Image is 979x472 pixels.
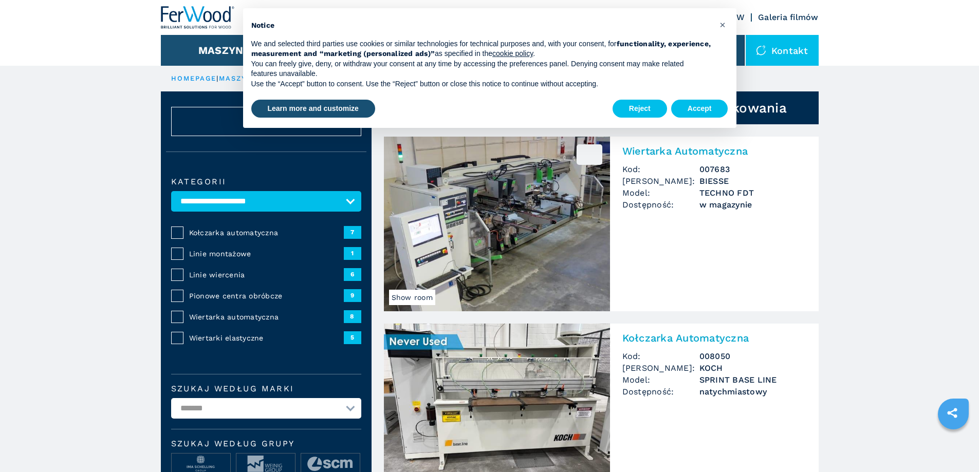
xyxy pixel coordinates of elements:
[622,386,699,398] span: Dostępność:
[189,333,344,343] span: Wiertarki elastyczne
[719,18,726,31] span: ×
[189,249,344,259] span: Linie montażowe
[216,74,218,82] span: |
[219,74,258,82] a: maszyny
[622,199,699,211] span: Dostępność:
[171,440,361,448] span: Szukaj według grupy
[492,49,533,58] a: cookie policy
[384,137,610,311] img: Wiertarka Automatyczna BIESSE TECHNO FDT
[171,74,217,82] a: HOMEPAGE
[161,6,235,29] img: Ferwood
[171,178,361,186] label: kategorii
[699,163,806,175] h3: 007683
[622,163,699,175] span: Kod:
[699,187,806,199] h3: TECHNO FDT
[622,332,806,344] h2: Kołczarka Automatyczna
[699,374,806,386] h3: SPRINT BASE LINE
[613,100,667,118] button: Reject
[189,270,344,280] span: Linie wiercenia
[251,100,375,118] button: Learn more and customize
[344,289,361,301] span: 9
[171,385,361,393] label: Szukaj według marki
[171,107,361,136] button: ResetAnuluj
[622,362,699,374] span: [PERSON_NAME]:
[251,79,712,89] p: Use the “Accept” button to consent. Use the “Reject” button or close this notice to continue with...
[699,199,806,211] span: w magazynie
[622,374,699,386] span: Model:
[251,59,712,79] p: You can freely give, deny, or withdraw your consent at any time by accessing the preferences pane...
[189,228,344,238] span: Kołczarka automatyczna
[344,268,361,280] span: 6
[939,400,965,426] a: sharethis
[251,40,711,58] strong: functionality, experience, measurement and “marketing (personalized ads)”
[389,290,435,305] span: Show room
[344,331,361,344] span: 5
[251,39,712,59] p: We and selected third parties use cookies or similar technologies for technical purposes and, wit...
[622,350,699,362] span: Kod:
[344,226,361,238] span: 7
[746,35,819,66] div: Kontakt
[198,44,250,56] button: Maszyny
[344,310,361,323] span: 8
[699,386,806,398] span: natychmiastowy
[756,45,766,55] img: Kontakt
[699,175,806,187] h3: BIESSE
[758,12,819,22] a: Galeria filmów
[699,350,806,362] h3: 008050
[622,187,699,199] span: Model:
[189,312,344,322] span: Wiertarka automatyczna
[622,145,806,157] h2: Wiertarka Automatyczna
[189,291,344,301] span: Pionowe centra obróbcze
[699,362,806,374] h3: KOCH
[622,175,699,187] span: [PERSON_NAME]:
[671,100,728,118] button: Accept
[384,137,819,311] a: Wiertarka Automatyczna BIESSE TECHNO FDTShow room007683Wiertarka AutomatycznaKod:007683[PERSON_NA...
[715,16,731,33] button: Close this notice
[344,247,361,259] span: 1
[251,21,712,31] h2: Notice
